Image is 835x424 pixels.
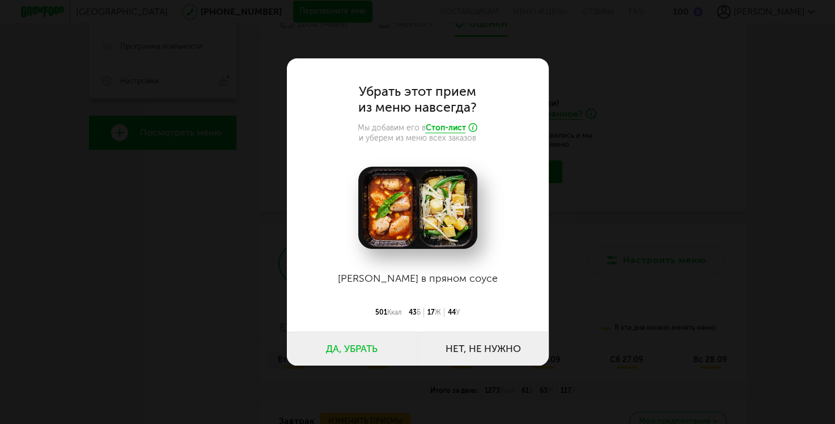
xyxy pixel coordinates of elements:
div: 17 [424,308,444,317]
button: Нет, не нужно [418,332,549,366]
div: 44 [444,308,463,317]
div: 501 [372,308,405,317]
span: Ккал [387,308,402,316]
p: Мы добавим его в и уберем из меню всех заказов [315,123,520,143]
img: big_5UpieqWwH92fAEHI.png [358,167,477,249]
span: Б [417,308,421,316]
div: 43 [405,308,424,317]
span: Стоп-лист [425,123,465,133]
button: Да, убрать [287,332,418,366]
h3: Убрать этот прием из меню навсегда? [315,83,520,115]
span: У [456,308,460,316]
span: Ж [435,308,441,316]
h4: [PERSON_NAME] в пряном соусе [315,260,520,296]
